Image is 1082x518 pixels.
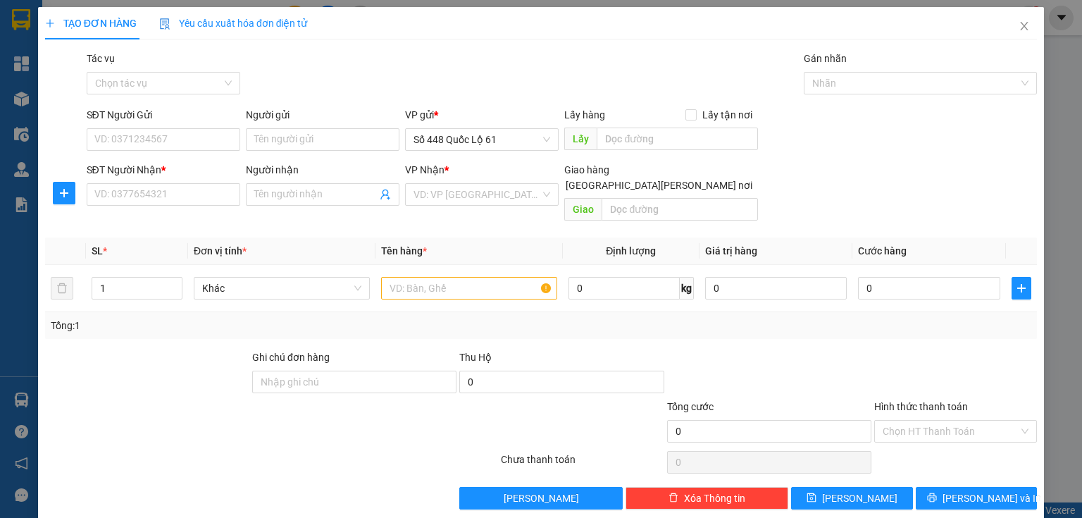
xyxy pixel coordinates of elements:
label: Gán nhãn [804,53,847,64]
span: plus [45,18,55,28]
button: printer[PERSON_NAME] và In [916,487,1038,510]
span: [PERSON_NAME] và In [943,491,1041,506]
span: Lấy tận nơi [697,107,758,123]
span: Yêu cầu xuất hóa đơn điện tử [159,18,308,29]
button: deleteXóa Thông tin [626,487,788,510]
span: user-add [380,189,391,200]
label: Hình thức thanh toán [874,401,968,412]
button: Close [1005,7,1044,47]
input: Ghi chú đơn hàng [252,371,456,393]
span: Khác [202,278,361,299]
input: 0 [705,277,847,300]
span: kg [680,277,694,300]
span: Giao [564,198,602,221]
span: [GEOGRAPHIC_DATA][PERSON_NAME] nơi [560,178,758,193]
input: Dọc đường [597,128,758,150]
span: Số 448 Quốc Lộ 61 [413,129,550,150]
button: [PERSON_NAME] [459,487,622,510]
div: VP gửi [405,107,559,123]
img: icon [159,18,170,30]
span: [PERSON_NAME] [504,491,579,506]
span: printer [927,493,937,504]
span: Lấy [564,128,597,150]
span: Giá trị hàng [705,245,757,257]
div: SĐT Người Nhận [87,162,240,178]
span: Cước hàng [858,245,907,257]
span: [PERSON_NAME] [822,491,897,506]
span: close [1019,20,1030,32]
span: Tổng cước [667,401,714,412]
span: Định lượng [606,245,656,257]
span: TẠO ĐƠN HÀNG [45,18,137,29]
span: SL [92,245,103,257]
div: Người gửi [246,107,399,123]
span: Xóa Thông tin [684,491,745,506]
div: Tổng: 1 [51,318,418,333]
span: Thu Hộ [459,352,492,363]
span: plus [54,187,75,199]
span: plus [1012,283,1031,294]
div: SĐT Người Gửi [87,107,240,123]
div: Chưa thanh toán [499,452,665,476]
span: save [807,493,816,504]
span: Tên hàng [381,245,427,257]
button: save[PERSON_NAME] [791,487,913,510]
span: Đơn vị tính [194,245,247,257]
span: Giao hàng [564,164,609,175]
span: delete [669,493,678,504]
label: Tác vụ [87,53,115,64]
button: plus [53,182,75,204]
span: VP Nhận [405,164,444,175]
div: Người nhận [246,162,399,178]
span: Lấy hàng [564,109,605,121]
input: Dọc đường [602,198,758,221]
button: plus [1012,277,1031,300]
input: VD: Bàn, Ghế [381,277,557,300]
button: delete [51,277,73,300]
label: Ghi chú đơn hàng [252,352,330,363]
